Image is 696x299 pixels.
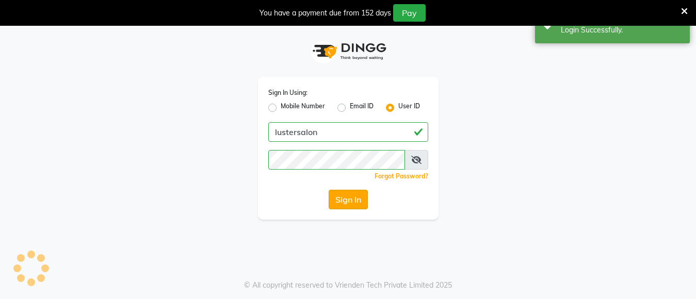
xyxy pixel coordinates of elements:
[268,150,405,170] input: Username
[561,25,682,36] div: Login Successfully.
[375,172,428,180] a: Forgot Password?
[393,4,426,22] button: Pay
[268,88,307,97] label: Sign In Using:
[398,102,420,114] label: User ID
[260,8,391,19] div: You have a payment due from 152 days
[350,102,374,114] label: Email ID
[268,122,428,142] input: Username
[281,102,325,114] label: Mobile Number
[329,190,368,209] button: Sign In
[307,36,390,67] img: logo1.svg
